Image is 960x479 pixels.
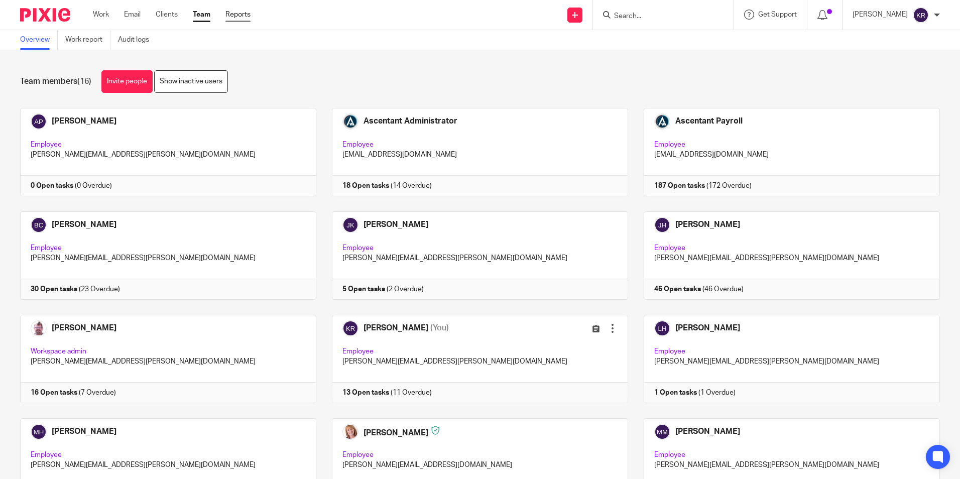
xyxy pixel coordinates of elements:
span: Get Support [758,11,797,18]
a: Invite people [101,70,153,93]
p: [PERSON_NAME] [853,10,908,20]
input: Search [613,12,703,21]
img: Pixie [20,8,70,22]
a: Show inactive users [154,70,228,93]
a: Team [193,10,210,20]
a: Email [124,10,141,20]
span: (16) [77,77,91,85]
a: Reports [225,10,251,20]
a: Clients [156,10,178,20]
a: Work report [65,30,110,50]
a: Audit logs [118,30,157,50]
a: Work [93,10,109,20]
img: svg%3E [913,7,929,23]
h1: Team members [20,76,91,87]
a: Overview [20,30,58,50]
